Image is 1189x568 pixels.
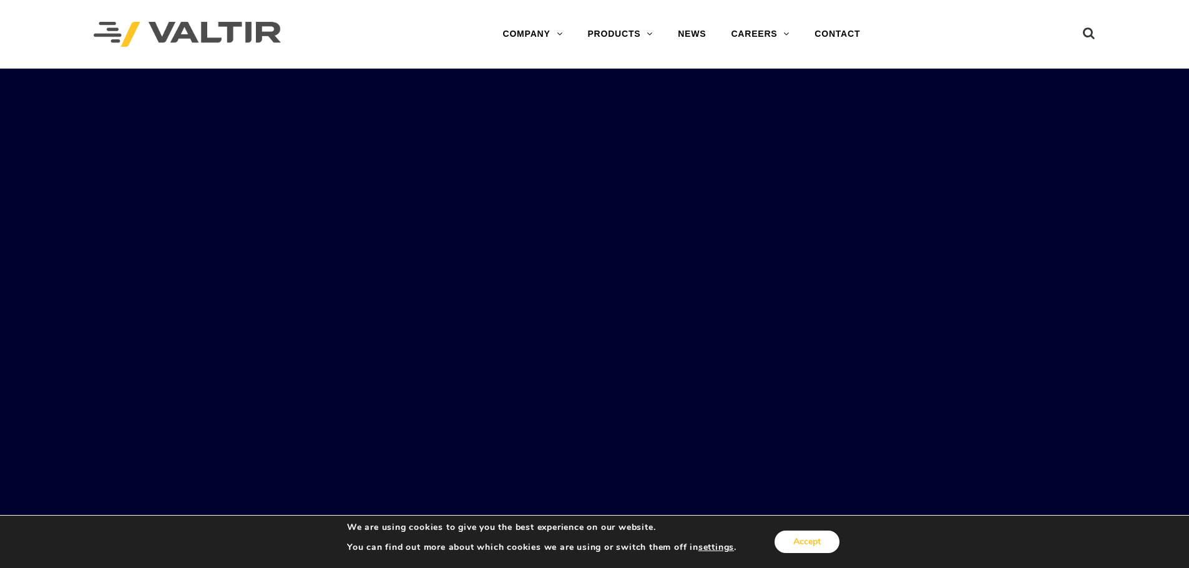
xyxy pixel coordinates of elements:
a: CONTACT [802,22,873,47]
button: settings [698,542,734,553]
button: Accept [775,531,839,553]
img: Valtir [94,22,281,47]
a: NEWS [665,22,718,47]
a: PRODUCTS [575,22,665,47]
a: CAREERS [718,22,802,47]
p: You can find out more about which cookies we are using or switch them off in . [347,542,736,553]
p: We are using cookies to give you the best experience on our website. [347,522,736,533]
a: COMPANY [490,22,575,47]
